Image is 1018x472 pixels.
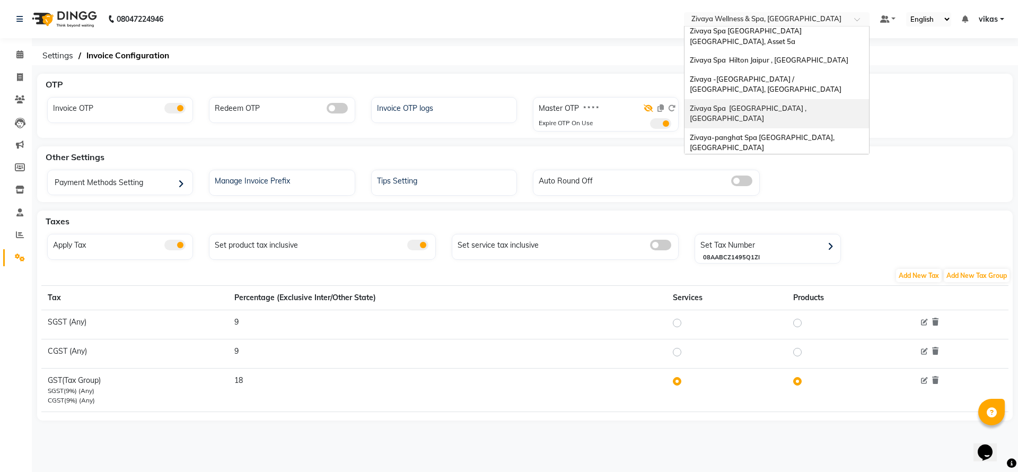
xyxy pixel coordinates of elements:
[372,173,516,187] a: Tips Setting
[41,310,228,339] td: SGST (Any)
[212,173,354,187] div: Manage Invoice Prefix
[37,46,78,65] span: Settings
[690,133,836,152] span: Zivaya-panghat Spa [GEOGRAPHIC_DATA], [GEOGRAPHIC_DATA]
[62,375,101,385] span: (Tax Group)
[666,285,787,310] th: Services
[684,26,870,154] ng-dropdown-panel: Options list
[703,253,840,262] div: 08AABCZ1495Q1ZI
[228,339,666,368] td: 9
[50,173,192,195] div: Payment Methods Setting
[690,56,848,64] span: Zivaya Spa Hilton Jaipur , [GEOGRAPHIC_DATA]
[943,270,1011,280] a: Add New Tax Group
[41,368,228,412] td: GST
[372,100,516,114] a: Invoice OTP logs
[50,100,192,114] div: Invoice OTP
[48,386,222,396] div: SGST(9%) (Any)
[117,4,163,34] b: 08047224946
[228,310,666,339] td: 9
[536,173,759,187] div: Auto Round Off
[896,269,942,282] span: Add New Tax
[979,14,998,25] span: vikas
[944,269,1010,282] span: Add New Tax Group
[212,100,354,114] div: Redeem OTP
[787,285,910,310] th: Products
[690,104,808,123] span: Zivaya Spa [GEOGRAPHIC_DATA] , [GEOGRAPHIC_DATA]
[374,100,516,114] div: Invoice OTP logs
[228,368,666,412] td: 18
[212,237,435,251] div: Set product tax inclusive
[690,27,803,46] span: Zivaya Spa [GEOGRAPHIC_DATA] [GEOGRAPHIC_DATA], Asset 5a
[41,339,228,368] td: CGST (Any)
[209,173,354,187] a: Manage Invoice Prefix
[698,237,840,253] div: Set Tax Number
[228,285,666,310] th: Percentage (Exclusive Inter/Other State)
[973,430,1007,461] iframe: chat widget
[895,270,943,280] a: Add New Tax
[374,173,516,187] div: Tips Setting
[50,237,192,251] div: Apply Tax
[539,118,593,129] div: Expire OTP On Use
[690,75,841,94] span: Zivaya -[GEOGRAPHIC_DATA] / [GEOGRAPHIC_DATA], [GEOGRAPHIC_DATA]
[455,237,678,251] div: Set service tax inclusive
[27,4,100,34] img: logo
[539,103,579,114] label: Master OTP
[48,396,222,405] div: CGST(9%) (Any)
[41,285,228,310] th: Tax
[81,46,174,65] span: Invoice Configuration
